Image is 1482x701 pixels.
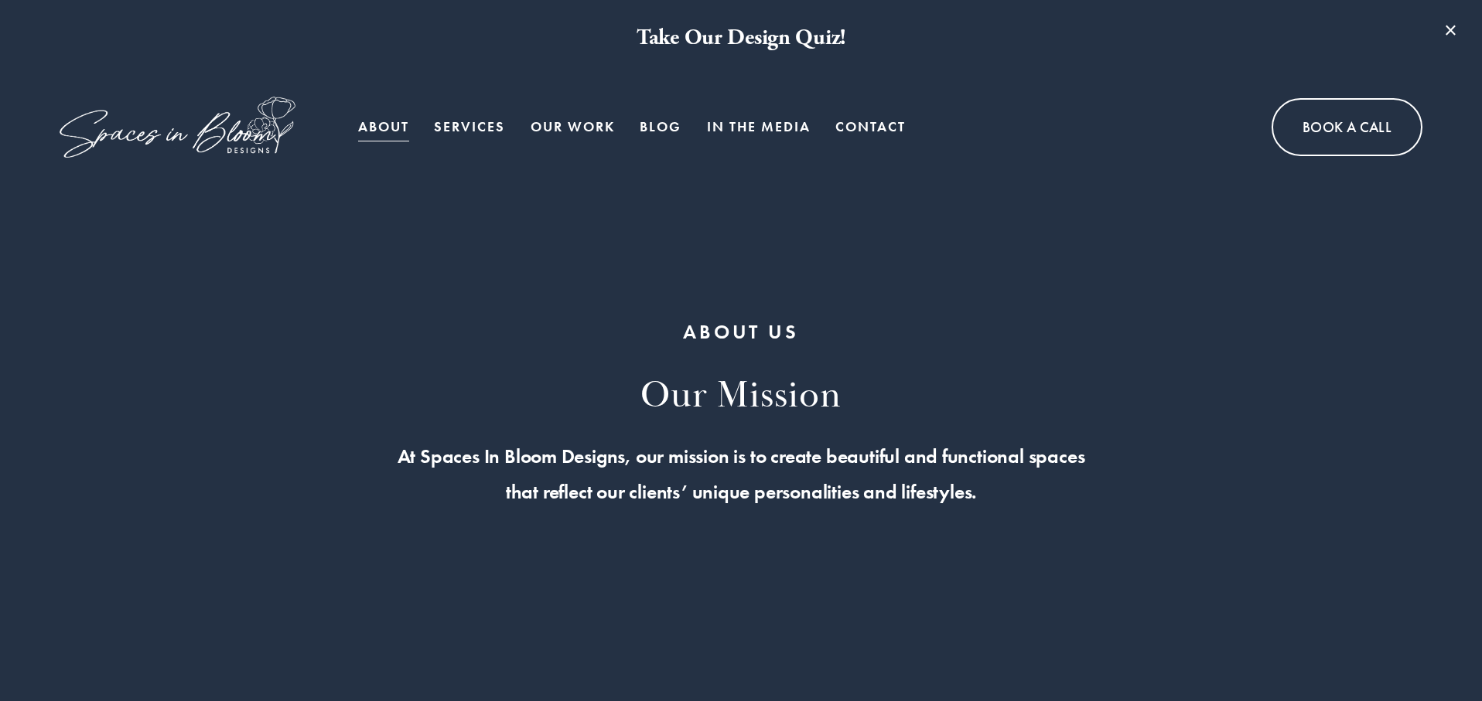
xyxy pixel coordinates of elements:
a: Blog [640,111,681,142]
a: Book A Call [1272,98,1422,156]
h2: our mission [277,373,1205,420]
a: Our Work [531,111,615,142]
a: Contact [835,111,906,142]
p: At Spaces In Bloom Designs, our mission is to create beautiful and functional spaces that reflect... [277,439,1205,510]
h1: ABOUT US [277,319,1205,346]
a: folder dropdown [434,111,505,142]
a: About [358,111,409,142]
span: Services [434,113,505,141]
img: Spaces in Bloom Designs [60,97,295,158]
a: In the Media [707,111,811,142]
